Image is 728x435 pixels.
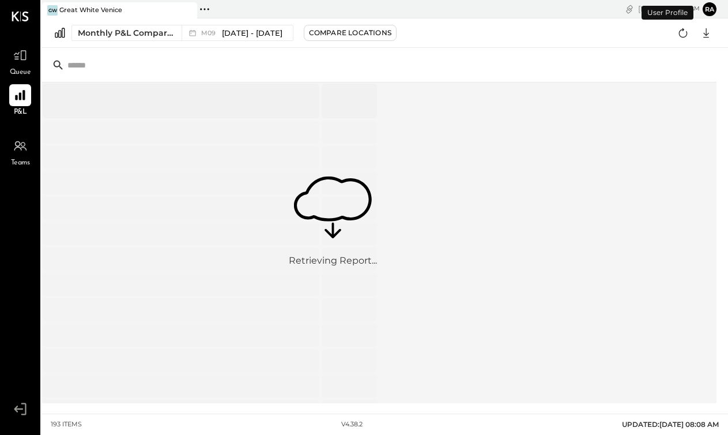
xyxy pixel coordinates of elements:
[304,25,397,41] button: Compare Locations
[78,27,175,39] div: Monthly P&L Comparison
[59,6,122,15] div: Great White Venice
[622,420,719,429] span: UPDATED: [DATE] 08:08 AM
[341,420,363,429] div: v 4.38.2
[703,2,716,16] button: ra
[47,5,58,16] div: GW
[690,5,700,13] span: am
[222,28,282,39] span: [DATE] - [DATE]
[309,28,391,37] div: Compare Locations
[289,254,377,268] div: Retrieving Report...
[11,158,30,168] span: Teams
[71,25,293,41] button: Monthly P&L Comparison M09[DATE] - [DATE]
[1,44,40,78] a: Queue
[1,84,40,118] a: P&L
[642,6,693,20] div: User Profile
[638,3,700,14] div: [DATE]
[624,3,635,15] div: copy link
[51,420,82,429] div: 193 items
[201,30,219,36] span: M09
[14,107,27,118] span: P&L
[10,67,31,78] span: Queue
[1,135,40,168] a: Teams
[665,3,688,14] span: 10 : 21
